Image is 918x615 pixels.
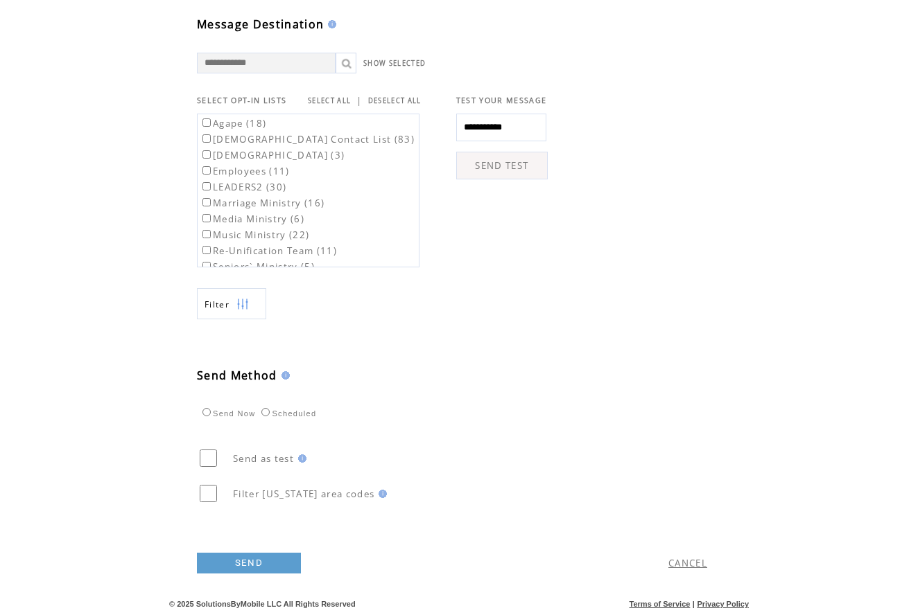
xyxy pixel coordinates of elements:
label: LEADERS2 (30) [200,181,286,193]
a: SEND TEST [456,152,548,179]
img: help.gif [277,371,290,380]
label: Scheduled [258,409,316,418]
input: Seniors` Ministry (5) [202,262,211,270]
label: [DEMOGRAPHIC_DATA] Contact List (83) [200,133,415,145]
a: SELECT ALL [308,96,351,105]
span: | [693,600,695,608]
img: filters.png [236,289,249,320]
a: DESELECT ALL [368,96,422,105]
span: Message Destination [197,17,324,32]
span: Send as test [233,452,294,465]
label: Agape (18) [200,117,266,130]
span: Filter [US_STATE] area codes [233,488,374,500]
a: CANCEL [668,557,707,569]
span: Show filters [205,298,230,310]
label: Media Ministry (6) [200,213,304,225]
span: © 2025 SolutionsByMobile LLC All Rights Reserved [169,600,356,608]
label: Marriage Ministry (16) [200,197,324,209]
input: Re-Unification Team (11) [202,246,211,254]
label: [DEMOGRAPHIC_DATA] (3) [200,149,345,161]
input: [DEMOGRAPHIC_DATA] (3) [202,150,211,159]
input: Employees (11) [202,166,211,175]
label: Send Now [199,409,255,418]
input: Agape (18) [202,118,211,127]
label: Music Ministry (22) [200,229,309,241]
img: help.gif [294,454,306,463]
label: Employees (11) [200,165,290,177]
img: help.gif [374,490,387,498]
input: Scheduled [261,408,270,416]
input: Media Ministry (6) [202,214,211,222]
span: | [356,94,362,107]
a: Filter [197,288,266,319]
input: [DEMOGRAPHIC_DATA] Contact List (83) [202,134,211,143]
span: TEST YOUR MESSAGE [456,96,547,105]
span: Send Method [197,368,277,383]
input: Send Now [202,408,211,416]
img: help.gif [324,20,336,28]
input: Music Ministry (22) [202,230,211,238]
label: Seniors` Ministry (5) [200,260,315,273]
a: SHOW SELECTED [363,59,426,68]
input: LEADERS2 (30) [202,182,211,190]
span: SELECT OPT-IN LISTS [197,96,286,105]
input: Marriage Ministry (16) [202,198,211,206]
a: SEND [197,553,301,573]
label: Re-Unification Team (11) [200,244,337,257]
a: Terms of Service [630,600,691,608]
a: Privacy Policy [697,600,749,608]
